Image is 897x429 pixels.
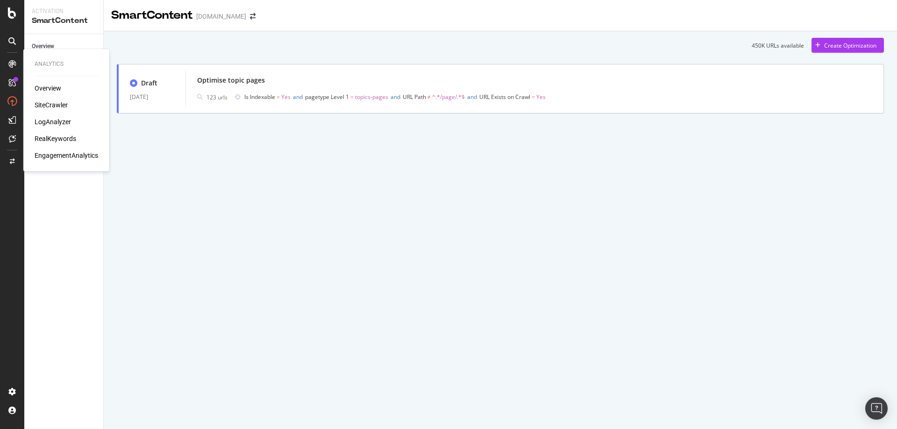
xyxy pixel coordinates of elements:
[427,93,431,101] span: ≠
[432,93,465,101] span: ^.*/page/.*$
[35,60,98,68] div: Analytics
[197,76,265,85] div: Optimise topic pages
[32,15,96,26] div: SmartContent
[35,100,68,110] a: SiteCrawler
[277,93,280,101] span: =
[244,93,275,101] span: Is Indexable
[532,93,535,101] span: =
[196,12,246,21] div: [DOMAIN_NAME]
[111,7,192,23] div: SmartContent
[32,42,97,51] a: Overview
[467,93,477,101] span: and
[305,93,349,101] span: pagetype Level 1
[35,117,71,127] a: LogAnalyzer
[141,78,157,88] div: Draft
[536,93,546,101] span: Yes
[350,93,354,101] span: =
[32,42,54,51] div: Overview
[824,42,876,49] div: Create Optimization
[250,13,256,20] div: arrow-right-arrow-left
[865,397,888,420] div: Open Intercom Messenger
[355,93,388,101] span: topics-pages
[130,91,174,103] div: [DATE]
[35,84,61,93] a: Overview
[281,93,291,101] span: Yes
[479,93,530,101] span: URL Exists on Crawl
[752,42,804,49] div: 450K URLs available
[32,7,96,15] div: Activation
[391,93,400,101] span: and
[206,93,228,101] div: 123 urls
[293,93,303,101] span: and
[812,38,884,53] button: Create Optimization
[35,134,76,143] a: RealKeywords
[35,151,98,160] a: EngagementAnalytics
[403,93,426,101] span: URL Path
